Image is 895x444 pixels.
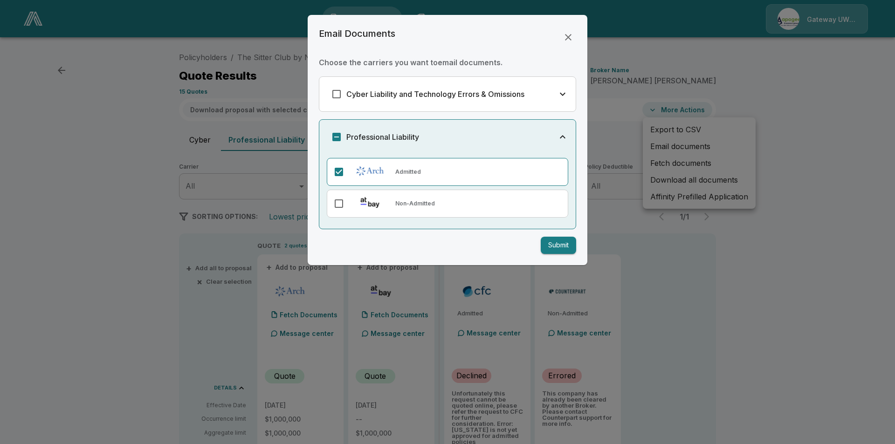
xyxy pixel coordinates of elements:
h6: Email Documents [319,26,395,41]
button: Submit [541,237,576,254]
div: At-BayNon-Admitted [327,190,568,218]
button: Cyber Liability and Technology Errors & Omissions [319,77,576,111]
div: ArchAdmitted [327,158,568,186]
h6: Choose the carriers you want to email documents . [319,56,576,69]
p: Non-Admitted [395,199,435,208]
img: At-Bay [349,196,392,209]
p: Admitted [395,168,421,176]
h6: Professional Liability [346,130,419,143]
h6: Cyber Liability and Technology Errors & Omissions [346,88,524,101]
img: Arch [349,164,392,178]
button: Professional Liability [319,120,576,154]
